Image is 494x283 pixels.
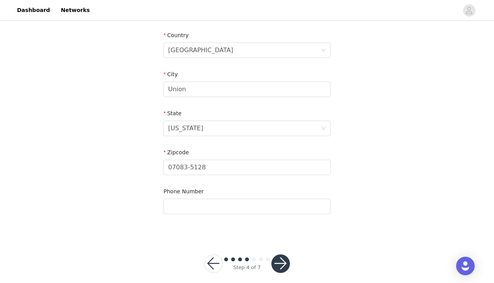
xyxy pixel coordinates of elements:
div: United States [168,43,233,58]
div: Step 4 of 7 [233,264,261,271]
i: icon: down [321,126,326,131]
label: State [164,110,182,116]
div: avatar [465,4,473,17]
a: Networks [56,2,94,19]
a: Dashboard [12,2,55,19]
label: City [164,71,178,77]
div: Open Intercom Messenger [456,257,475,275]
label: Zipcode [164,149,189,155]
div: New Jersey [168,121,203,136]
i: icon: down [321,48,326,53]
label: Phone Number [164,188,204,194]
label: Country [164,32,189,38]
